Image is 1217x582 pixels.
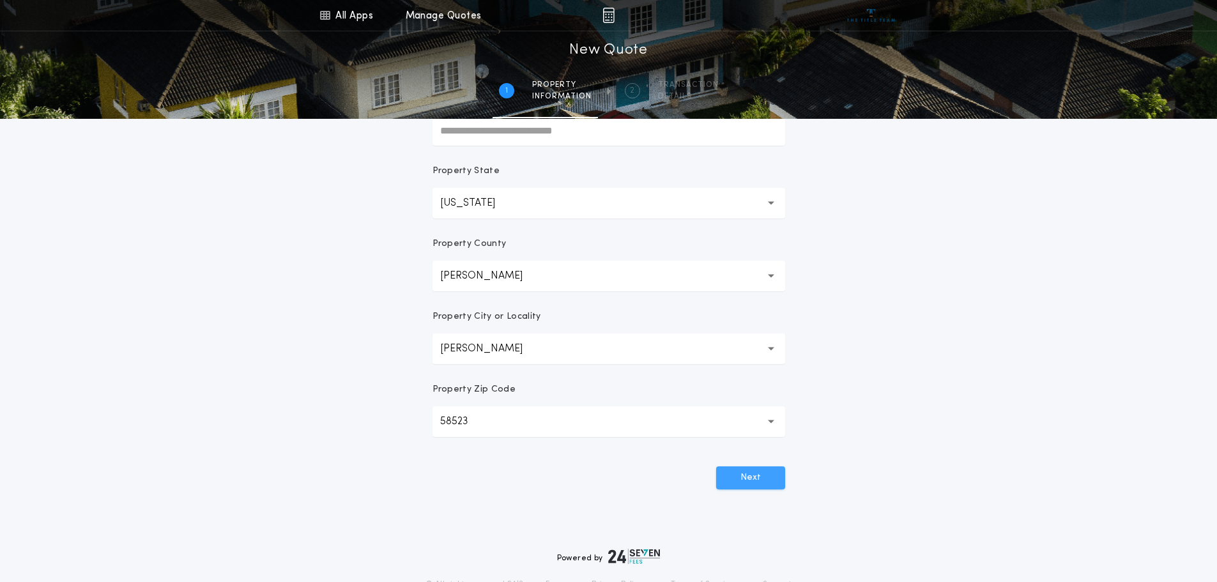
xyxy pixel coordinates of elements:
[602,8,615,23] img: img
[716,466,785,489] button: Next
[440,268,543,284] p: [PERSON_NAME]
[432,238,507,250] p: Property County
[658,91,719,102] span: details
[569,40,647,61] h1: New Quote
[608,549,661,564] img: logo
[658,80,719,90] span: Transaction
[432,383,516,396] p: Property Zip Code
[432,310,541,323] p: Property City or Locality
[505,86,508,96] h2: 1
[432,406,785,437] button: 58523
[440,414,489,429] p: 58523
[557,549,661,564] div: Powered by
[630,86,634,96] h2: 2
[440,341,543,356] p: [PERSON_NAME]
[532,80,592,90] span: Property
[432,165,500,178] p: Property State
[532,91,592,102] span: information
[847,9,895,22] img: vs-icon
[432,333,785,364] button: [PERSON_NAME]
[432,261,785,291] button: [PERSON_NAME]
[440,195,516,211] p: [US_STATE]
[432,188,785,218] button: [US_STATE]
